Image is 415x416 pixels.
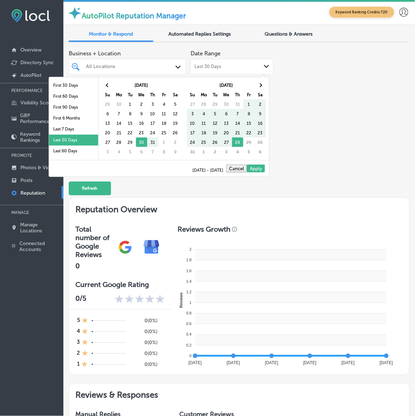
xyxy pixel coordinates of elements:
td: 2 [255,99,266,109]
td: 30 [221,99,232,109]
td: 20 [102,128,113,137]
h3: Current Google Rating [75,281,165,289]
th: Su [102,90,113,99]
td: 24 [187,137,198,147]
td: 18 [198,128,210,137]
h2: 0 [75,262,112,270]
h2: Reputation Overview [69,198,409,219]
td: 30 [255,137,266,147]
div: 1 Star [82,317,88,325]
td: 31 [187,147,198,157]
th: Mo [113,90,125,99]
td: 29 [125,137,136,147]
td: 19 [170,118,181,128]
h3: Reviews Growth [178,225,230,233]
div: 0 Stars [114,294,165,305]
th: Su [187,90,198,99]
td: 7 [147,147,159,157]
p: Overview [20,47,42,53]
td: 5 [125,147,136,157]
span: Business + Location [69,50,186,57]
td: 25 [198,137,210,147]
th: Tu [210,90,221,99]
td: 3 [102,147,113,157]
button: Apply [247,165,265,172]
td: 13 [221,118,232,128]
td: 9 [136,109,147,118]
td: 14 [232,118,243,128]
tspan: 1.8 [186,258,191,262]
td: 4 [113,147,125,157]
th: Th [147,90,159,99]
img: autopilot-icon [68,6,82,20]
td: 3 [147,99,159,109]
td: 24 [147,128,159,137]
td: 10 [187,118,198,128]
li: Last 60 Days [49,146,98,157]
span: [DATE] - [DATE] [192,168,226,172]
span: Last 30 Days [194,64,221,69]
td: 7 [113,109,125,118]
th: We [221,90,232,99]
h5: 0 ( 0% ) [132,329,157,335]
td: 7 [232,109,243,118]
td: 2 [136,99,147,109]
p: Connected Accounts [19,240,60,252]
td: 21 [113,128,125,137]
th: Tu [125,90,136,99]
div: All Locations [86,64,176,70]
tspan: [DATE] [380,360,393,365]
td: 21 [232,128,243,137]
td: 4 [232,147,243,157]
td: 12 [170,109,181,118]
tspan: [DATE] [341,360,355,365]
td: 11 [198,118,210,128]
td: 6 [136,147,147,157]
div: 1 Star [81,361,88,368]
td: 11 [159,109,170,118]
tspan: 2 [190,247,192,251]
td: 6 [102,109,113,118]
td: 16 [136,118,147,128]
td: 14 [113,118,125,128]
td: 22 [243,128,255,137]
span: Automated Replies Settings [169,31,231,37]
td: 15 [125,118,136,128]
td: 5 [243,147,255,157]
tspan: 1.4 [186,279,191,283]
td: 9 [170,147,181,157]
tspan: [DATE] [188,360,202,365]
th: Sa [255,90,266,99]
td: 31 [147,137,159,147]
td: 17 [147,118,159,128]
tspan: 0.4 [186,332,191,337]
th: Mo [198,90,210,99]
li: Last 7 Days [49,124,98,135]
p: 0 /5 [75,294,86,305]
td: 15 [243,118,255,128]
td: 18 [159,118,170,128]
td: 2 [210,147,221,157]
tspan: 1.6 [186,269,191,273]
h4: 1 [77,361,80,368]
td: 29 [102,99,113,109]
td: 3 [221,147,232,157]
th: [DATE] [113,80,170,90]
td: 9 [255,109,266,118]
td: 17 [187,128,198,137]
p: Directory Sync [20,60,54,66]
td: 28 [198,99,210,109]
td: 6 [255,147,266,157]
h5: 0 ( 0% ) [132,351,157,357]
td: 20 [221,128,232,137]
tspan: 1.2 [186,290,191,294]
td: 8 [125,109,136,118]
td: 10 [147,109,159,118]
tspan: 0.8 [186,311,191,315]
p: GBP Performance [20,112,60,124]
th: Fr [159,90,170,99]
th: Fr [243,90,255,99]
tspan: [DATE] [227,360,240,365]
td: 23 [136,128,147,137]
td: 25 [159,128,170,137]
